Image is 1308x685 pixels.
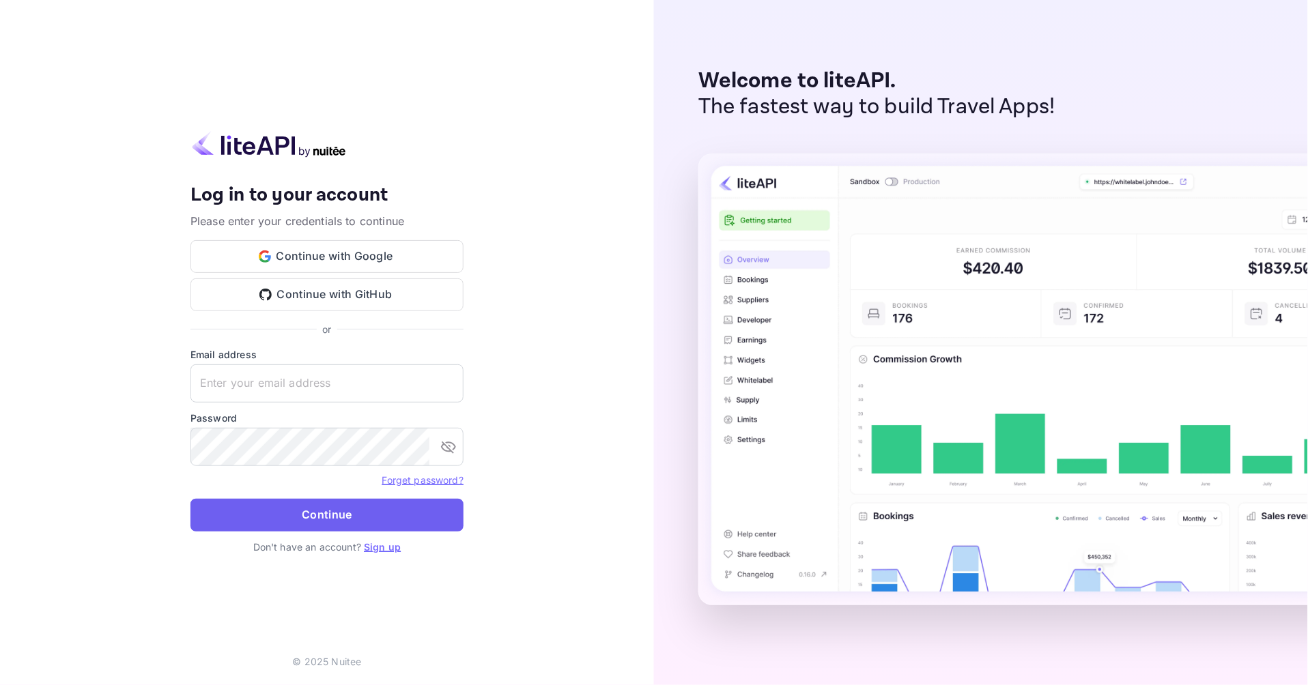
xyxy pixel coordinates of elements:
a: Sign up [364,541,401,553]
p: © 2025 Nuitee [293,654,362,669]
button: Continue [190,499,464,531]
h4: Log in to your account [190,184,464,207]
p: The fastest way to build Travel Apps! [698,94,1055,120]
a: Forget password? [382,474,464,486]
a: Forget password? [382,473,464,486]
label: Password [190,411,464,425]
p: or [322,322,331,336]
p: Don't have an account? [190,540,464,554]
p: Please enter your credentials to continue [190,213,464,229]
button: Continue with GitHub [190,278,464,311]
label: Email address [190,347,464,362]
p: Welcome to liteAPI. [698,68,1055,94]
img: liteapi [190,131,347,158]
button: Continue with Google [190,240,464,273]
input: Enter your email address [190,364,464,403]
button: toggle password visibility [435,433,462,461]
